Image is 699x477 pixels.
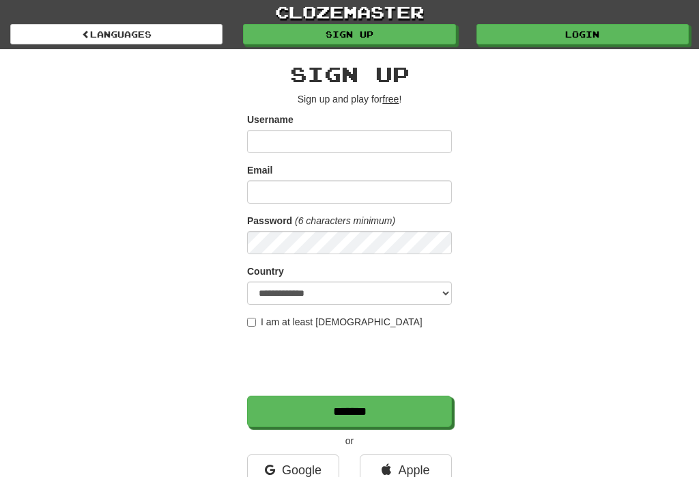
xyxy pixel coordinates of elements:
[247,92,452,106] p: Sign up and play for !
[295,215,395,226] em: (6 characters minimum)
[247,318,256,327] input: I am at least [DEMOGRAPHIC_DATA]
[10,24,223,44] a: Languages
[247,434,452,448] p: or
[243,24,455,44] a: Sign up
[476,24,689,44] a: Login
[247,113,294,126] label: Username
[382,94,399,105] u: free
[247,315,423,329] label: I am at least [DEMOGRAPHIC_DATA]
[247,336,455,389] iframe: reCAPTCHA
[247,63,452,85] h2: Sign up
[247,163,272,177] label: Email
[247,264,284,278] label: Country
[247,214,292,228] label: Password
